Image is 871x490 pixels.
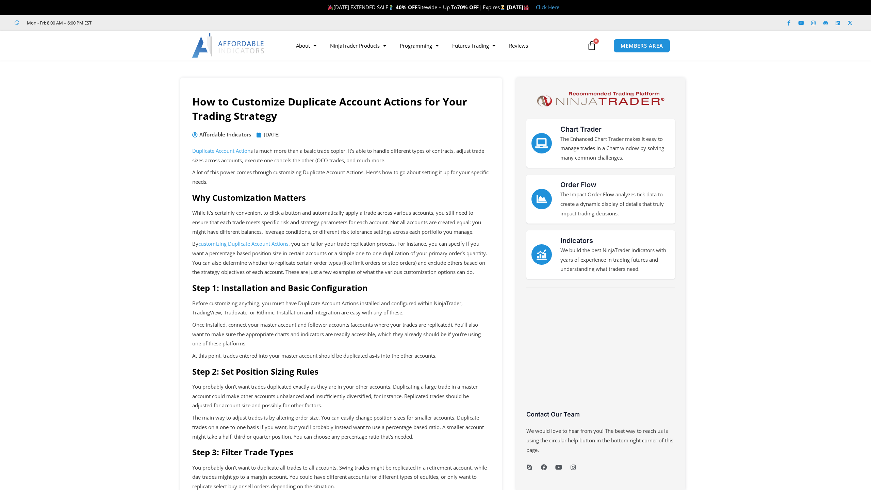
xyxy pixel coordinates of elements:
nav: Menu [289,38,585,53]
a: Chart Trader [560,125,602,133]
p: You probably don’t want trades duplicated exactly as they are in your other accounts. Duplicating... [192,382,490,411]
a: Futures Trading [445,38,502,53]
a: Order Flow [560,181,596,189]
img: 🏌️‍♂️ [389,5,394,10]
p: At this point, trades entered into your master account should be duplicated as-is into the other ... [192,351,490,361]
a: 0 [577,36,607,55]
a: NinjaTrader Products [323,38,393,53]
a: Reviews [502,38,535,53]
p: While it’s certainly convenient to click a button and automatically apply a trade across various ... [192,208,490,237]
h2: Step 2: Set Position Sizing Rules [192,366,490,377]
iframe: Customer reviews powered by Trustpilot [101,19,203,26]
p: We build the best NinjaTrader indicators with years of experience in trading futures and understa... [560,246,670,274]
span: Mon - Fri: 8:00 AM – 6:00 PM EST [25,19,92,27]
span: [DATE] EXTENDED SALE Sitewide + Up To | Expires [326,4,507,11]
a: Chart Trader [531,133,552,153]
a: Click Here [536,4,559,11]
h2: Why Customization Matters [192,192,490,203]
h2: Step 3: Filter Trade Types [192,447,490,457]
span: 0 [593,38,599,44]
strong: [DATE] [507,4,529,11]
a: Order Flow [531,189,552,209]
iframe: Customer reviews powered by Trustpilot [526,296,675,415]
p: We would love to hear from you! The best way to reach us is using the circular help button in the... [526,426,675,455]
strong: 70% OFF [457,4,479,11]
img: LogoAI | Affordable Indicators – NinjaTrader [192,33,265,58]
p: Once installed, connect your master account and follower accounts (accounts where your trades are... [192,320,490,349]
img: 🎉 [328,5,333,10]
img: NinjaTrader Logo | Affordable Indicators – NinjaTrader [534,89,668,109]
p: The Impact Order Flow analyzes tick data to create a dynamic display of details that truly impact... [560,190,670,218]
a: Indicators [560,236,593,245]
a: Indicators [531,244,552,265]
h3: Contact Our Team [526,410,675,418]
p: The Enhanced Chart Trader makes it easy to manage trades in a Chart window by solving many common... [560,134,670,163]
img: ⌛ [500,5,505,10]
p: s is much more than a basic trade copier. It’s able to handle different types of contracts, adjus... [192,146,490,165]
a: Programming [393,38,445,53]
h1: How to Customize Duplicate Account Actions for Your Trading Strategy [192,95,490,123]
p: A lot of this power comes through customizing Duplicate Account Actions. Here’s how to go about s... [192,168,490,187]
p: The main way to adjust trades is by altering order size. You can easily change position sizes for... [192,413,490,442]
a: About [289,38,323,53]
span: MEMBERS AREA [621,43,663,48]
a: MEMBERS AREA [613,39,670,53]
a: customizing Duplicate Account Actions [198,240,289,247]
a: Duplicate Account Action [192,147,250,154]
p: Before customizing anything, you must have Duplicate Account Actions installed and configured wit... [192,299,490,318]
strong: 40% OFF [396,4,417,11]
time: [DATE] [264,131,280,138]
span: Affordable Indicators [198,130,251,140]
p: By , you can tailor your trade replication process. For instance, you can specify if you want a p... [192,239,490,277]
img: 🏭 [524,5,529,10]
h2: Step 1: Installation and Basic Configuration [192,282,490,293]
